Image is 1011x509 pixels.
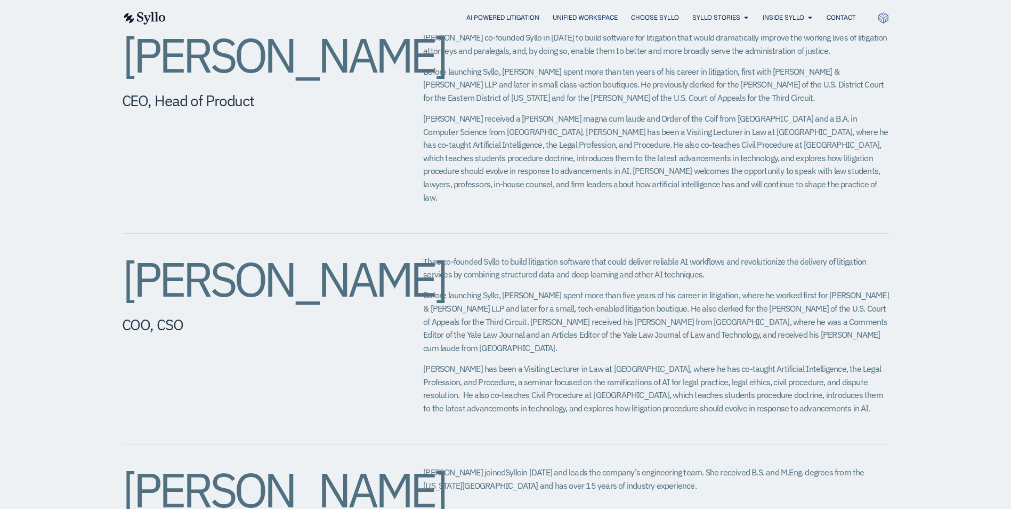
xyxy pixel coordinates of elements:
[423,290,889,353] span: Before launching Syllo, [PERSON_NAME] spent more than five years of his career in litigation, whe...
[763,13,804,22] a: Inside Syllo
[187,13,856,23] nav: Menu
[122,12,166,25] img: syllo
[423,256,866,280] span: Theo co-founded Syllo to build litigation software that could deliver reliable AI workflows and r...
[187,13,856,23] div: Menu Toggle
[827,13,856,22] a: Contact
[122,31,381,79] h2: [PERSON_NAME]
[692,13,740,22] a: Syllo Stories
[122,92,381,110] h5: CEO, Head of Product
[122,316,381,334] h5: COO, CSO
[423,65,889,105] p: Before launching Syllo, [PERSON_NAME] spent more than ten years of his career in litigation, firs...
[423,363,883,413] span: [PERSON_NAME] has been a Visiting Lecturer in Law at [GEOGRAPHIC_DATA], where he has co-taught Ar...
[466,13,539,22] a: AI Powered Litigation
[505,467,521,478] span: Syllo
[631,13,679,22] a: Choose Syllo
[423,31,889,57] p: [PERSON_NAME] co-founded Syllo in [DATE] to build software for litigation that would dramatically...
[695,480,697,491] span: .
[423,467,864,491] span: in [DATE] and leads the company’s engineering team. She received B.S. and M.Eng. degrees from the...
[423,467,505,478] span: [PERSON_NAME] joined
[553,13,618,22] a: Unified Workspace
[122,255,381,303] h2: [PERSON_NAME]​
[423,112,889,204] p: [PERSON_NAME] received a [PERSON_NAME] magna cum laude and Order of the Coif from [GEOGRAPHIC_DAT...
